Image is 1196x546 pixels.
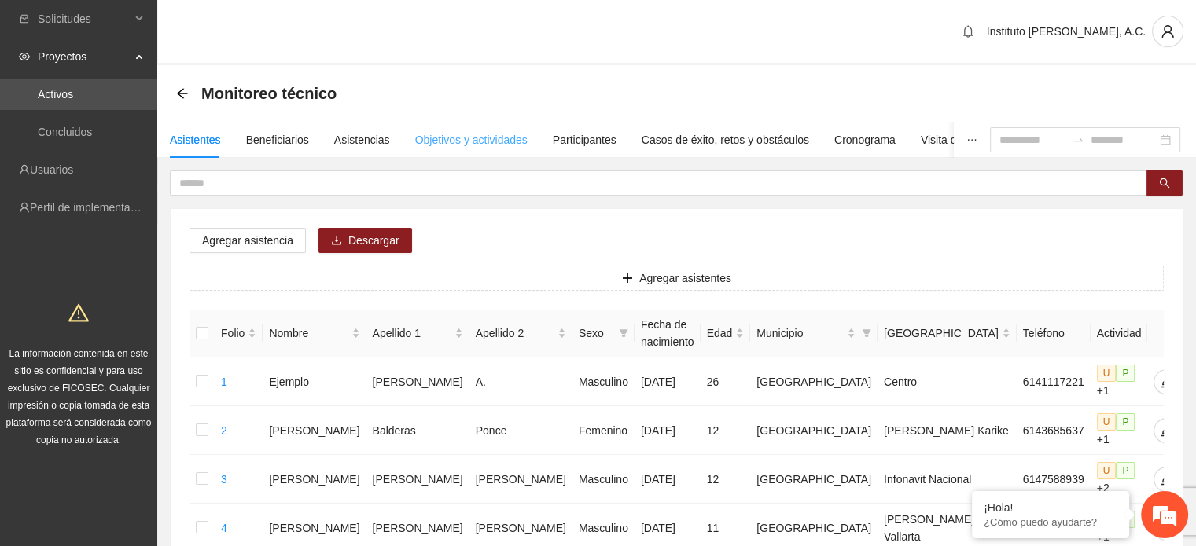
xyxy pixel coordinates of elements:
[190,228,306,253] button: Agregar asistencia
[476,324,554,342] span: Apellido 2
[954,122,990,158] button: ellipsis
[1017,357,1091,406] td: 6141117221
[1116,462,1135,479] span: P
[269,324,348,342] span: Nombre
[1154,473,1178,486] span: edit
[1072,134,1084,146] span: swap-right
[8,372,300,427] textarea: Escriba su mensaje y pulse “Intro”
[176,87,189,100] span: arrow-left
[38,3,131,35] span: Solicitudes
[750,406,878,455] td: [GEOGRAPHIC_DATA]
[221,376,227,388] a: 1
[862,328,871,338] span: filter
[1091,310,1148,357] th: Actividad
[639,269,731,287] span: Agregar asistentes
[258,8,296,46] div: Minimizar ventana de chat en vivo
[878,406,1017,455] td: [PERSON_NAME] Karike
[635,357,701,406] td: [DATE]
[318,228,412,253] button: downloadDescargar
[579,324,613,342] span: Sexo
[1017,310,1091,357] th: Teléfono
[1153,24,1183,38] span: user
[884,324,999,342] span: [GEOGRAPHIC_DATA]
[701,357,751,406] td: 26
[221,522,227,534] a: 4
[984,516,1117,528] p: ¿Cómo puedo ayudarte?
[1097,413,1117,431] span: U
[263,406,366,455] td: [PERSON_NAME]
[263,310,366,357] th: Nombre
[366,357,469,406] td: [PERSON_NAME]
[701,406,751,455] td: 12
[1072,134,1084,146] span: to
[834,131,896,148] div: Cronograma
[1091,455,1148,504] td: +2
[572,406,635,455] td: Femenino
[170,131,221,148] div: Asistentes
[1154,467,1179,492] button: edit
[202,232,293,249] span: Agregar asistencia
[572,357,635,406] td: Masculino
[1154,369,1179,394] button: edit
[246,131,309,148] div: Beneficiarios
[1146,170,1183,196] button: search
[38,88,73,101] a: Activos
[38,126,92,138] a: Concluidos
[635,455,701,504] td: [DATE]
[642,131,809,148] div: Casos de éxito, retos y obstáculos
[30,201,153,214] a: Perfil de implementadora
[221,473,227,486] a: 3
[619,328,628,338] span: filter
[956,25,980,38] span: bell
[756,324,844,342] span: Municipio
[82,80,264,101] div: Chatee con nosotros ahora
[878,357,1017,406] td: Centro
[263,455,366,504] td: [PERSON_NAME]
[6,348,152,445] span: La información contenida en este sitio es confidencial y para uso exclusivo de FICOSEC. Cualquier...
[263,357,366,406] td: Ejemplo
[553,131,616,148] div: Participantes
[331,235,342,247] span: download
[373,324,451,342] span: Apellido 1
[68,302,89,323] span: warning
[334,131,390,148] div: Asistencias
[215,310,263,357] th: Folio
[176,87,189,101] div: Back
[1154,376,1178,388] span: edit
[1091,406,1148,455] td: +1
[1097,462,1117,479] span: U
[30,163,73,176] a: Usuarios
[1154,424,1178,437] span: edit
[635,310,701,357] th: Fecha de nacimiento
[469,310,572,357] th: Apellido 2
[1116,365,1135,382] span: P
[1159,178,1170,190] span: search
[366,310,469,357] th: Apellido 1
[750,310,878,357] th: Municipio
[38,41,131,72] span: Proyectos
[878,455,1017,504] td: Infonavit Nacional
[19,51,30,62] span: eye
[221,424,227,437] a: 2
[701,455,751,504] td: 12
[622,273,633,285] span: plus
[415,131,528,148] div: Objetivos y actividades
[750,357,878,406] td: [GEOGRAPHIC_DATA]
[878,310,1017,357] th: Colonia
[750,455,878,504] td: [GEOGRAPHIC_DATA]
[1097,365,1117,382] span: U
[635,406,701,455] td: [DATE]
[469,455,572,504] td: [PERSON_NAME]
[190,266,1164,291] button: plusAgregar asistentes
[707,324,733,342] span: Edad
[366,406,469,455] td: Balderas
[1116,413,1135,431] span: P
[348,232,399,249] span: Descargar
[366,455,469,504] td: [PERSON_NAME]
[987,25,1146,38] span: Instituto [PERSON_NAME], A.C.
[469,357,572,406] td: A.
[701,310,751,357] th: Edad
[572,455,635,504] td: Masculino
[966,134,977,145] span: ellipsis
[1017,406,1091,455] td: 6143685637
